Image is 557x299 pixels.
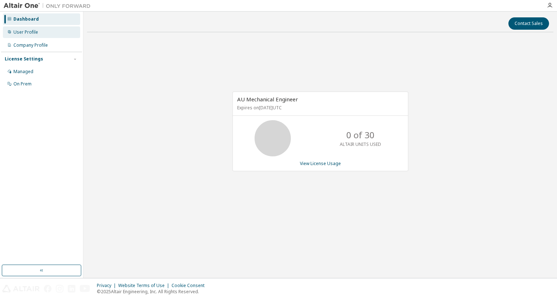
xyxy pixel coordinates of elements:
img: youtube.svg [80,285,90,292]
div: User Profile [13,29,38,35]
div: On Prem [13,81,32,87]
img: linkedin.svg [68,285,75,292]
div: Privacy [97,283,118,289]
p: 0 of 30 [346,129,375,141]
span: AU Mechanical Engineer [237,96,298,103]
img: altair_logo.svg [2,285,40,292]
div: Dashboard [13,16,39,22]
p: © 2025 Altair Engineering, Inc. All Rights Reserved. [97,289,209,295]
p: Expires on [DATE] UTC [237,105,402,111]
a: View License Usage [300,160,341,167]
p: ALTAIR UNITS USED [340,141,381,147]
div: Managed [13,69,33,75]
div: Company Profile [13,42,48,48]
img: instagram.svg [56,285,63,292]
div: License Settings [5,56,43,62]
img: facebook.svg [44,285,51,292]
div: Cookie Consent [172,283,209,289]
div: Website Terms of Use [118,283,172,289]
button: Contact Sales [508,17,549,30]
img: Altair One [4,2,94,9]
